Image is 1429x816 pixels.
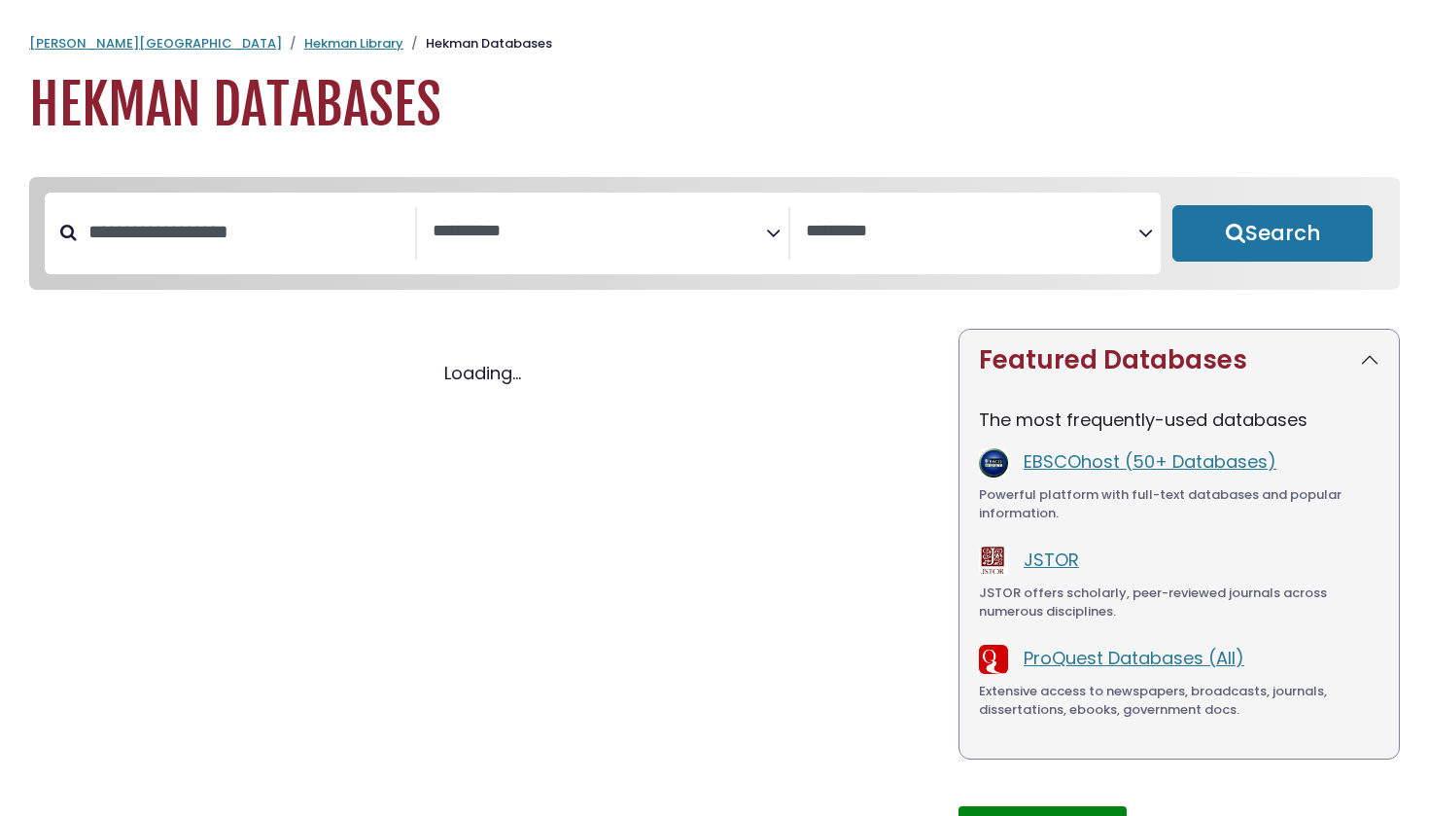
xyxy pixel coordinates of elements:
[304,34,403,53] a: Hekman Library
[979,682,1379,720] div: Extensive access to newspapers, broadcasts, journals, dissertations, ebooks, government docs.
[29,360,935,386] div: Loading...
[979,407,1379,433] p: The most frequently-used databases
[433,222,765,242] textarea: Search
[29,73,1400,138] h1: Hekman Databases
[29,177,1400,290] nav: Search filters
[1024,646,1244,670] a: ProQuest Databases (All)
[77,216,415,248] input: Search database by title or keyword
[29,34,282,53] a: [PERSON_NAME][GEOGRAPHIC_DATA]
[1024,449,1276,474] a: EBSCOhost (50+ Databases)
[1024,548,1079,572] a: JSTOR
[979,485,1379,523] div: Powerful platform with full-text databases and popular information.
[979,584,1379,621] div: JSTOR offers scholarly, peer-reviewed journals across numerous disciplines.
[403,34,552,53] li: Hekman Databases
[29,34,1400,53] nav: breadcrumb
[1172,205,1373,262] button: Submit for Search Results
[959,330,1399,391] button: Featured Databases
[806,222,1138,242] textarea: Search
